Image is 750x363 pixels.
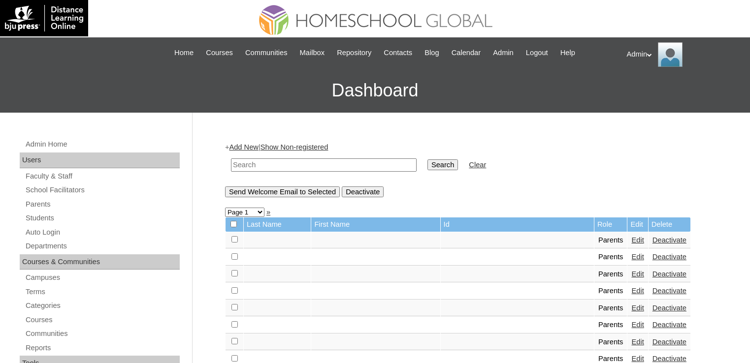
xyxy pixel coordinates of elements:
[627,42,741,67] div: Admin
[631,355,644,363] a: Edit
[379,47,417,59] a: Contacts
[225,186,340,197] input: Send Welcome Email to Selected
[337,47,371,59] span: Repository
[594,266,627,283] td: Parents
[300,47,325,59] span: Mailbox
[384,47,412,59] span: Contacts
[25,138,180,151] a: Admin Home
[594,217,627,232] td: Role
[493,47,514,59] span: Admin
[5,5,83,31] img: logo-white.png
[488,47,519,59] a: Admin
[594,300,627,317] td: Parents
[469,161,486,169] a: Clear
[447,47,486,59] a: Calendar
[25,198,180,211] a: Parents
[652,321,686,329] a: Deactivate
[631,287,644,295] a: Edit
[427,159,458,170] input: Search
[25,300,180,312] a: Categories
[229,143,258,151] a: Add New
[5,68,745,113] h3: Dashboard
[245,47,288,59] span: Communities
[311,217,440,232] td: First Name
[631,304,644,312] a: Edit
[631,270,644,278] a: Edit
[521,47,553,59] a: Logout
[332,47,376,59] a: Repository
[231,158,417,172] input: Search
[25,212,180,224] a: Students
[631,338,644,346] a: Edit
[169,47,198,59] a: Home
[25,240,180,252] a: Departments
[25,286,180,298] a: Terms
[20,254,180,270] div: Courses & Communities
[631,321,644,329] a: Edit
[25,272,180,284] a: Campuses
[594,283,627,300] td: Parents
[206,47,233,59] span: Courses
[261,143,328,151] a: Show Non-registered
[25,328,180,340] a: Communities
[452,47,481,59] span: Calendar
[594,249,627,266] td: Parents
[658,42,683,67] img: Admin Homeschool Global
[244,217,311,232] td: Last Name
[652,253,686,261] a: Deactivate
[594,334,627,351] td: Parents
[560,47,575,59] span: Help
[652,287,686,295] a: Deactivate
[631,236,644,244] a: Edit
[25,314,180,326] a: Courses
[594,232,627,249] td: Parents
[295,47,330,59] a: Mailbox
[342,186,384,197] input: Deactivate
[201,47,238,59] a: Courses
[420,47,444,59] a: Blog
[652,270,686,278] a: Deactivate
[594,317,627,333] td: Parents
[649,217,690,232] td: Delete
[424,47,439,59] span: Blog
[225,142,713,197] div: + |
[25,170,180,182] a: Faculty & Staff
[631,253,644,261] a: Edit
[627,217,648,232] td: Edit
[652,355,686,363] a: Deactivate
[652,236,686,244] a: Deactivate
[555,47,580,59] a: Help
[174,47,194,59] span: Home
[652,338,686,346] a: Deactivate
[240,47,293,59] a: Communities
[25,184,180,196] a: School Facilitators
[20,152,180,168] div: Users
[266,208,270,216] a: »
[25,226,180,239] a: Auto Login
[526,47,548,59] span: Logout
[25,342,180,354] a: Reports
[441,217,594,232] td: Id
[652,304,686,312] a: Deactivate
